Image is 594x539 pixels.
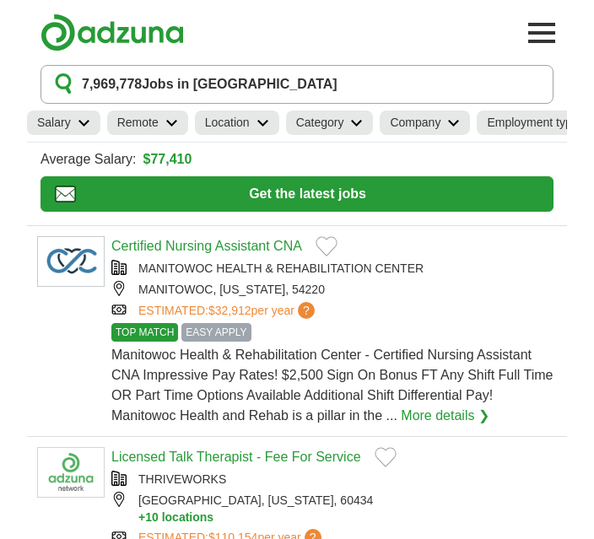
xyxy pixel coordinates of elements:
[117,114,159,132] h2: Remote
[107,110,188,135] a: Remote
[111,281,557,299] div: MANITOWOC, [US_STATE], 54220
[82,74,142,94] span: 7,969,778
[298,302,315,319] span: ?
[111,450,361,464] a: Licensed Talk Therapist - Fee For Service
[390,114,440,132] h2: Company
[143,149,192,170] a: $77,410
[487,114,578,132] h2: Employment type
[111,239,302,253] a: Certified Nursing Assistant CNA
[205,114,250,132] h2: Location
[40,149,553,170] div: Average Salary:
[37,447,105,498] img: Company logo
[111,323,178,342] span: TOP MATCH
[27,110,100,135] a: Salary
[40,65,553,104] button: 7,969,778Jobs in [GEOGRAPHIC_DATA]
[523,14,560,51] button: Toggle main navigation menu
[316,236,337,256] button: Add to favorite jobs
[111,348,553,423] span: Manitowoc Health & Rehabilitation Center - Certified Nursing Assistant CNA Impressive Pay Rates! ...
[111,260,557,278] div: MANITOWOC HEALTH & REHABILITATION CENTER
[40,13,184,51] img: Adzuna logo
[286,110,374,135] a: Category
[138,509,145,526] span: +
[40,176,553,212] button: Get the latest jobs
[76,184,539,204] span: Get the latest jobs
[111,492,557,526] div: [GEOGRAPHIC_DATA], [US_STATE], 60434
[375,447,397,467] button: Add to favorite jobs
[111,471,557,488] div: THRIVEWORKS
[296,114,344,132] h2: Category
[37,114,71,132] h2: Salary
[138,509,557,526] button: +10 locations
[181,323,251,342] span: EASY APPLY
[401,406,489,426] a: More details ❯
[195,110,279,135] a: Location
[82,74,337,94] h1: Jobs in [GEOGRAPHIC_DATA]
[380,110,470,135] a: Company
[37,236,105,287] img: Company logo
[208,304,251,317] span: $32,912
[138,302,318,320] a: ESTIMATED:$32,912per year?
